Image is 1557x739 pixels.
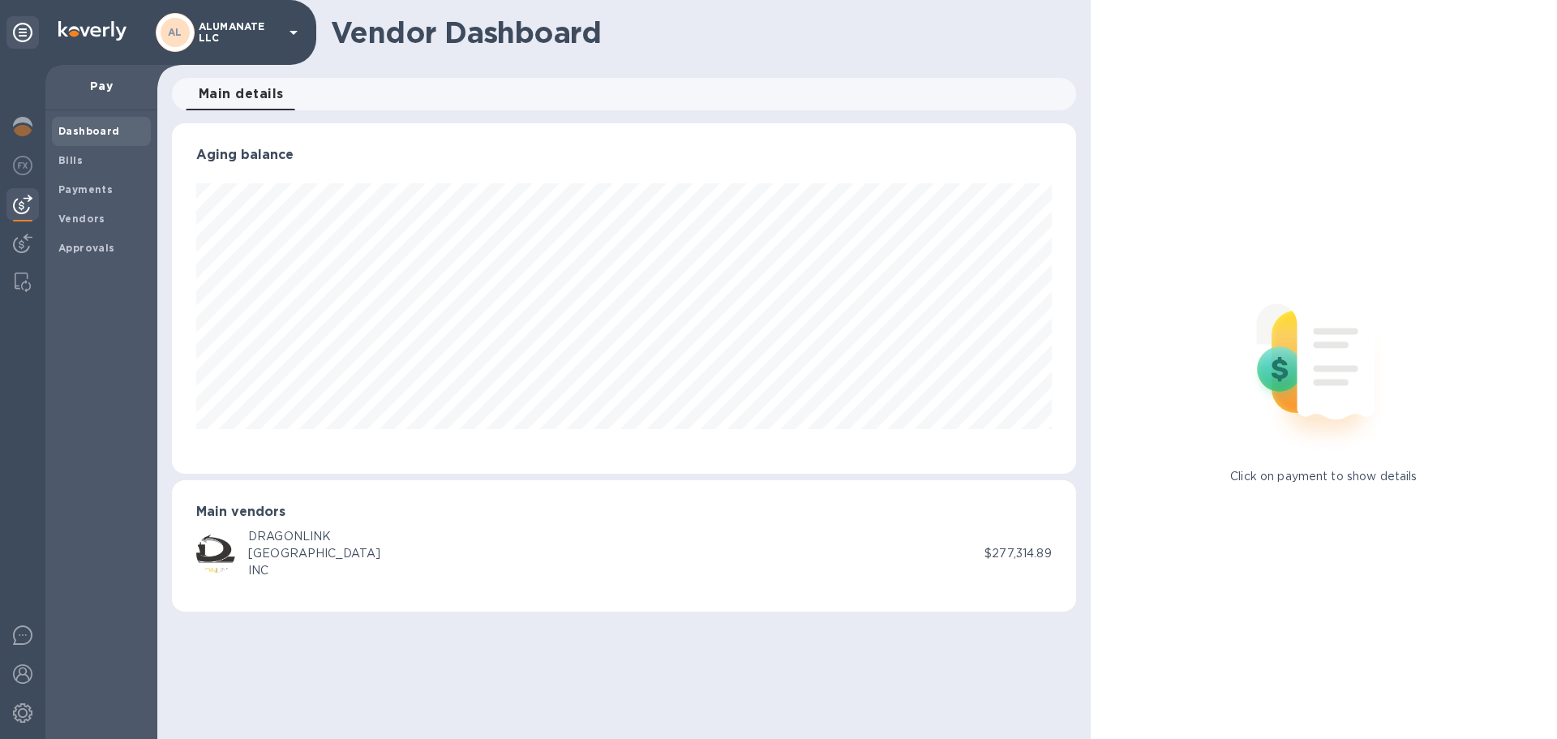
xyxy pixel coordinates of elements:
b: Payments [58,183,113,195]
img: Foreign exchange [13,156,32,175]
h1: Vendor Dashboard [331,15,1065,49]
div: INC [248,562,380,579]
h3: Aging balance [196,148,1052,163]
p: $277,314.89 [984,545,1051,562]
h3: Main vendors [196,505,1052,520]
b: Bills [58,154,83,166]
div: [GEOGRAPHIC_DATA] [248,545,380,562]
div: DRAGONLINK [248,528,380,545]
b: AL [168,26,182,38]
span: Main details [199,83,284,105]
p: Click on payment to show details [1230,468,1417,485]
b: Dashboard [58,125,120,137]
img: Logo [58,21,127,41]
b: Vendors [58,213,105,225]
p: ALUMANATE LLC [199,21,280,44]
b: Approvals [58,242,115,254]
p: Pay [58,78,144,94]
